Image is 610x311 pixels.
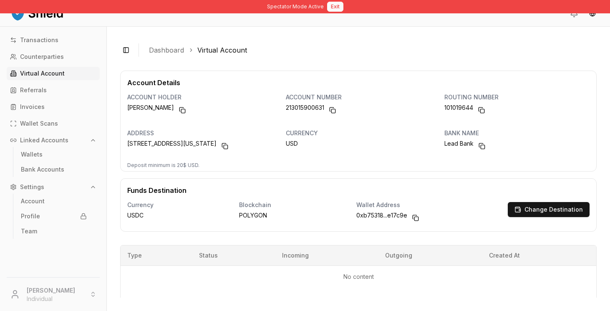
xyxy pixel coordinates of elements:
[239,202,343,208] p: Blockchain
[18,195,90,208] a: Account
[524,207,583,212] p: Change Destination
[176,104,189,117] button: Copy to clipboard
[356,211,407,225] span: 0xb75318...e17c9e
[18,225,90,238] a: Team
[21,198,45,204] p: Account
[7,33,100,47] a: Transactions
[218,139,232,153] button: Copy to clipboard
[286,139,298,148] span: USD
[127,211,144,220] span: USDC
[127,94,272,100] p: account holder
[239,211,267,220] span: POLYGON
[275,245,378,265] th: Incoming
[149,45,184,55] a: Dashboard
[20,87,47,93] p: Referrals
[7,100,100,114] a: Invoices
[20,137,68,143] p: Linked Accounts
[409,211,422,225] button: Copy to clipboard
[7,117,100,130] a: Wallet Scans
[267,3,324,10] span: Spectator Mode Active
[444,94,590,100] p: routing number
[127,273,590,281] p: No content
[20,104,45,110] p: Invoices
[197,45,247,55] a: Virtual Account
[21,152,43,157] p: Wallets
[286,130,431,136] p: currency
[286,94,431,100] p: account number
[378,245,483,265] th: Outgoing
[20,71,65,76] p: Virtual Account
[18,210,90,223] a: Profile
[327,2,343,12] button: Exit
[18,163,90,176] a: Bank Accounts
[326,104,339,117] button: Copy to clipboard
[127,104,174,117] span: [PERSON_NAME]
[7,134,100,147] button: Linked Accounts
[21,213,40,219] p: Profile
[444,104,473,117] span: 101019644
[20,184,44,190] p: Settings
[21,228,37,234] p: Team
[20,121,58,126] p: Wallet Scans
[192,245,275,265] th: Status
[121,71,596,88] p: Account Details
[356,202,494,208] p: Wallet Address
[7,180,100,194] button: Settings
[149,45,590,55] nav: breadcrumb
[7,50,100,63] a: Counterparties
[127,139,217,153] span: [STREET_ADDRESS][US_STATE]
[444,139,474,153] span: Lead Bank
[121,162,206,168] span: Deposit minimum is 20$ USD.
[475,139,489,153] button: Copy to clipboard
[121,179,193,195] p: Funds Destination
[7,83,100,97] a: Referrals
[20,37,58,43] p: Transactions
[286,104,324,117] span: 213015900631
[444,130,590,136] p: bank name
[18,148,90,161] a: Wallets
[7,67,100,80] a: Virtual Account
[127,130,272,136] p: address
[482,245,596,265] th: Created At
[21,167,64,172] p: Bank Accounts
[508,202,590,217] button: Change Destination
[127,202,226,208] p: Currency
[20,54,64,60] p: Counterparties
[121,245,192,265] th: Type
[475,104,488,117] button: Copy to clipboard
